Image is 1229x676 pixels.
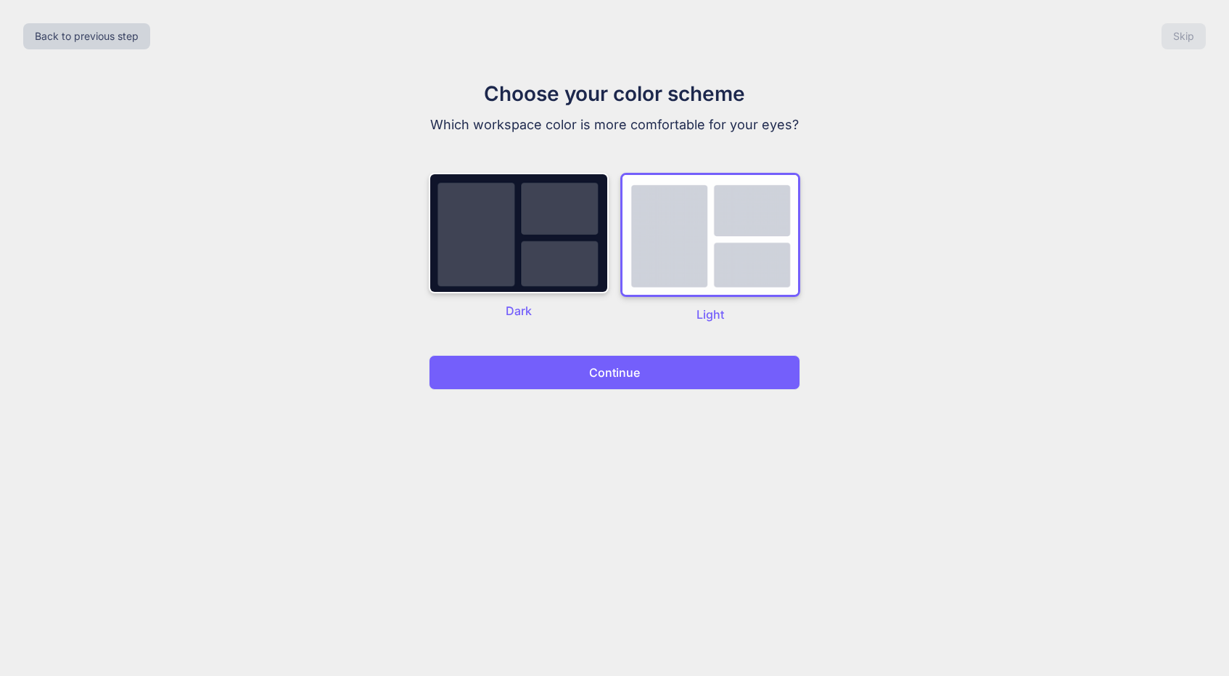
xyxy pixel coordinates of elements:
p: Dark [429,302,609,319]
button: Skip [1162,23,1206,49]
p: Continue [589,364,640,381]
p: Which workspace color is more comfortable for your eyes? [371,115,858,135]
button: Back to previous step [23,23,150,49]
img: dark [620,173,800,297]
p: Light [620,306,800,323]
h1: Choose your color scheme [371,78,858,109]
button: Continue [429,355,800,390]
img: dark [429,173,609,293]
